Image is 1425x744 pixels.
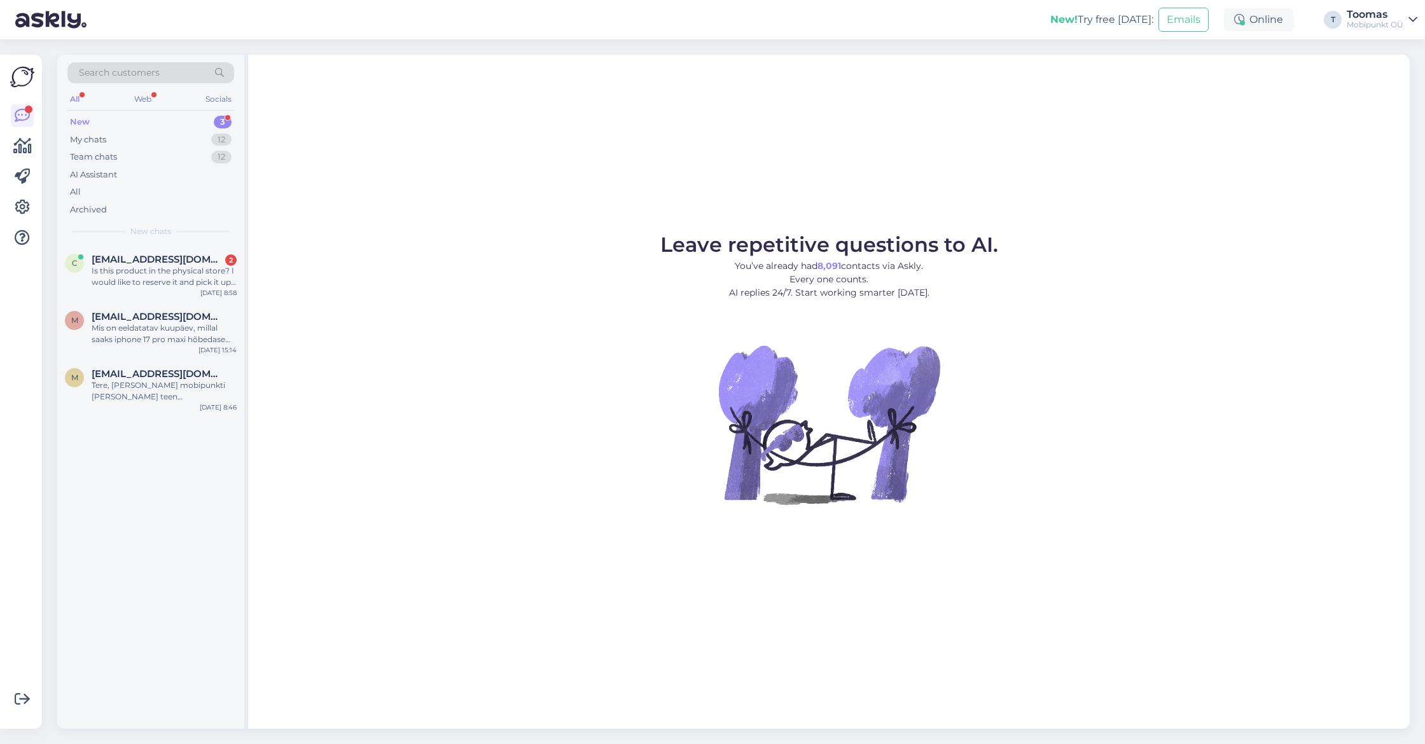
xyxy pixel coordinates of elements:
div: Online [1224,8,1293,31]
b: 8,091 [817,260,841,272]
div: Team chats [70,151,117,163]
div: Mobipunkt OÜ [1347,20,1403,30]
span: Search customers [79,66,160,79]
div: T [1324,11,1342,29]
span: m [71,315,78,325]
div: 12 [211,151,232,163]
a: ToomasMobipunkt OÜ [1347,10,1417,30]
span: c [72,258,78,268]
div: 12 [211,134,232,146]
div: 2 [225,254,237,266]
div: My chats [70,134,106,146]
span: Mariliisle@gmail.com [92,368,224,380]
div: Try free [DATE]: [1050,12,1153,27]
img: No Chat active [714,310,943,539]
div: All [70,186,81,198]
div: All [67,91,82,107]
div: Archived [70,203,107,216]
span: marleenmets55@gmail.com [92,311,224,322]
span: New chats [130,226,171,237]
div: [DATE] 15:14 [198,345,237,355]
div: Web [132,91,154,107]
div: AI Assistant [70,169,117,181]
b: New! [1050,13,1078,25]
div: Mis on eeldatatav kuupäev, millal saaks iphone 17 pro maxi hõbedase 256GB kätte? [92,322,237,345]
img: Askly Logo [10,65,34,89]
div: Tere, [PERSON_NAME] mobipunkti [PERSON_NAME] teen [PERSON_NAME] ostu siis kas [PERSON_NAME] toob ... [92,380,237,403]
div: Is this product in the physical store? I would like to reserve it and pick it up [DATE] morning [92,265,237,288]
div: 3 [214,116,232,128]
div: [DATE] 8:46 [200,403,237,412]
p: You’ve already had contacts via Askly. Every one counts. AI replies 24/7. Start working smarter [... [660,259,998,300]
div: Toomas [1347,10,1403,20]
span: cesarzeppini@gmail.com [92,254,224,265]
div: New [70,116,90,128]
span: Leave repetitive questions to AI. [660,232,998,257]
button: Emails [1158,8,1209,32]
div: Socials [203,91,234,107]
span: M [71,373,78,382]
div: [DATE] 8:58 [200,288,237,298]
